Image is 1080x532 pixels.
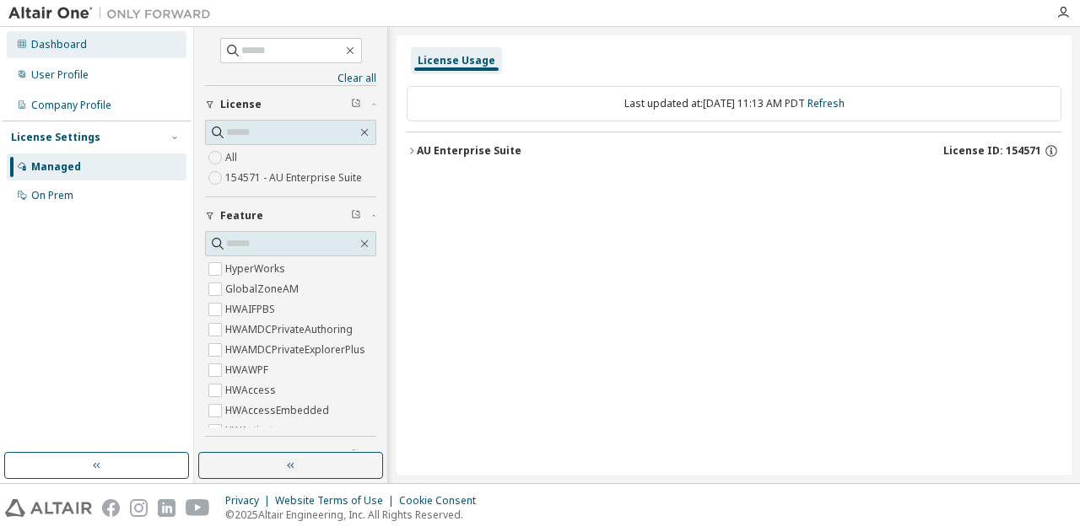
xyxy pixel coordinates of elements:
span: Only my usage [220,449,299,462]
span: Clear filter [351,98,361,111]
div: Privacy [225,494,275,508]
label: HyperWorks [225,259,289,279]
img: altair_logo.svg [5,499,92,517]
button: Only my usage [205,437,376,474]
button: AU Enterprise SuiteLicense ID: 154571 [407,132,1061,169]
label: HWAMDCPrivateAuthoring [225,320,356,340]
span: Clear filter [351,209,361,223]
img: youtube.svg [186,499,210,517]
div: Website Terms of Use [275,494,399,508]
label: 154571 - AU Enterprise Suite [225,168,365,188]
p: © 2025 Altair Engineering, Inc. All Rights Reserved. [225,508,486,522]
div: Company Profile [31,99,111,112]
img: instagram.svg [130,499,148,517]
label: HWAWPF [225,360,272,380]
button: Feature [205,197,376,234]
a: Clear all [205,72,376,85]
div: Managed [31,160,81,174]
div: Dashboard [31,38,87,51]
label: HWAIFPBS [225,299,278,320]
div: User Profile [31,68,89,82]
img: linkedin.svg [158,499,175,517]
div: Cookie Consent [399,494,486,508]
div: License Settings [11,131,100,144]
button: License [205,86,376,123]
span: License ID: 154571 [943,144,1041,158]
span: License [220,98,262,111]
label: HWAccess [225,380,279,400]
label: HWAMDCPrivateExplorerPlus [225,340,369,360]
div: AU Enterprise Suite [417,144,521,158]
img: Altair One [8,5,219,22]
div: License Usage [418,54,495,67]
span: Feature [220,209,263,223]
div: Last updated at: [DATE] 11:13 AM PDT [407,86,1061,121]
label: HWAccessEmbedded [225,400,332,421]
label: HWActivate [225,421,283,441]
img: facebook.svg [102,499,120,517]
label: GlobalZoneAM [225,279,302,299]
div: On Prem [31,189,73,202]
span: Clear filter [351,449,361,462]
a: Refresh [807,96,845,110]
label: All [225,148,240,168]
